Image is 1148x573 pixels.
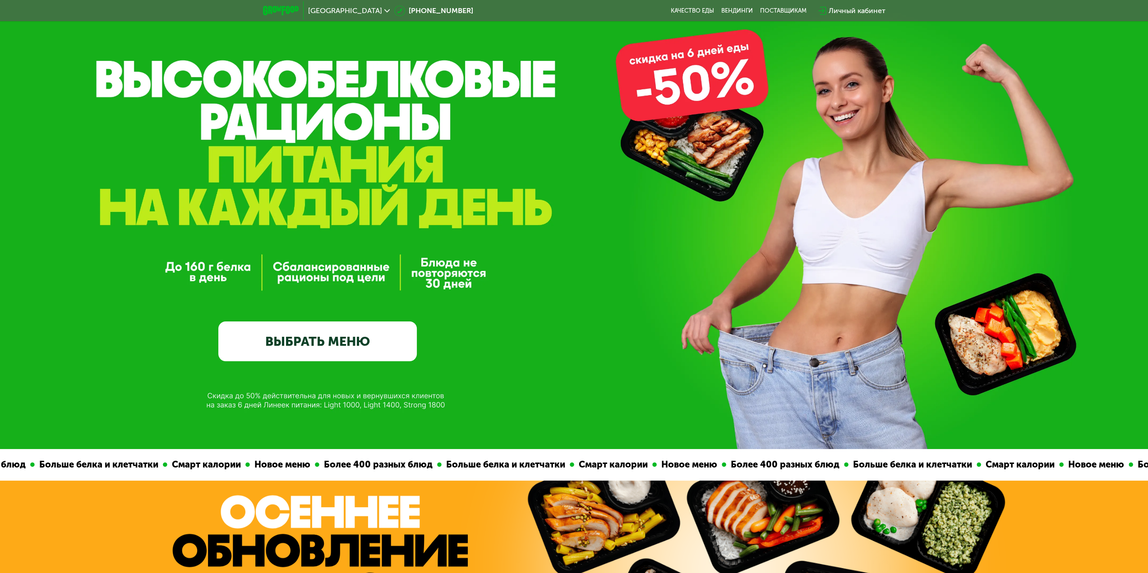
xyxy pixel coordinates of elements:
div: Смарт калории [162,458,240,472]
div: Более 400 разных блюд [314,458,432,472]
div: Более 400 разных блюд [721,458,839,472]
div: Личный кабинет [829,5,885,16]
a: ВЫБРАТЬ МЕНЮ [218,321,417,361]
div: Новое меню [244,458,309,472]
div: Смарт калории [976,458,1054,472]
a: Качество еды [671,7,714,14]
div: Смарт калории [569,458,647,472]
div: Больше белка и клетчатки [29,458,157,472]
div: Новое меню [1058,458,1123,472]
a: [PHONE_NUMBER] [394,5,473,16]
div: Новое меню [651,458,716,472]
div: Больше белка и клетчатки [843,458,971,472]
span: [GEOGRAPHIC_DATA] [308,7,382,14]
a: Вендинги [721,7,753,14]
div: поставщикам [760,7,807,14]
div: Больше белка и клетчатки [436,458,564,472]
